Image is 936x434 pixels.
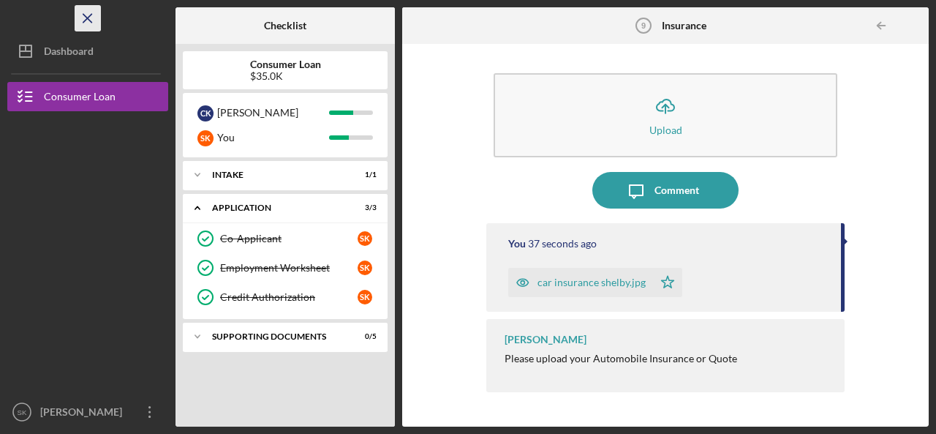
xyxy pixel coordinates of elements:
b: Consumer Loan [250,59,321,70]
a: Employment WorksheetSK [190,253,380,283]
div: Credit Authorization [220,291,358,303]
div: Co-Applicant [220,233,358,244]
a: Credit AuthorizationSK [190,283,380,312]
time: 2025-09-09 04:26 [528,238,597,250]
div: You [217,125,329,150]
div: Application [212,203,340,212]
div: [PERSON_NAME] [505,334,586,345]
div: 0 / 5 [350,332,377,341]
button: SK[PERSON_NAME] [7,397,168,427]
div: [PERSON_NAME] [217,100,329,125]
b: Checklist [264,20,306,31]
div: C K [197,105,214,121]
button: car insurance shelby.jpg [508,268,682,297]
button: Comment [592,172,739,209]
div: Intake [212,171,340,179]
div: car insurance shelby.jpg [537,277,646,288]
button: Dashboard [7,37,168,66]
div: Employment Worksheet [220,262,358,274]
div: S K [358,290,372,304]
div: $35.0K [250,70,321,82]
div: Dashboard [44,37,94,70]
div: Supporting Documents [212,332,340,341]
text: SK [18,408,27,416]
a: Co-ApplicantSK [190,224,380,253]
div: S K [358,231,372,246]
div: Consumer Loan [44,82,116,115]
b: Insurance [662,20,706,31]
button: Upload [494,73,837,157]
div: You [508,238,526,250]
div: 1 / 1 [350,171,377,179]
div: 3 / 3 [350,203,377,212]
div: S K [358,261,372,275]
div: Upload [649,124,682,135]
button: Consumer Loan [7,82,168,111]
div: Comment [654,172,699,209]
div: Please upload your Automobile Insurance or Quote [505,353,737,364]
tspan: 9 [641,21,645,30]
div: [PERSON_NAME] [37,397,132,430]
div: S K [197,130,214,146]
